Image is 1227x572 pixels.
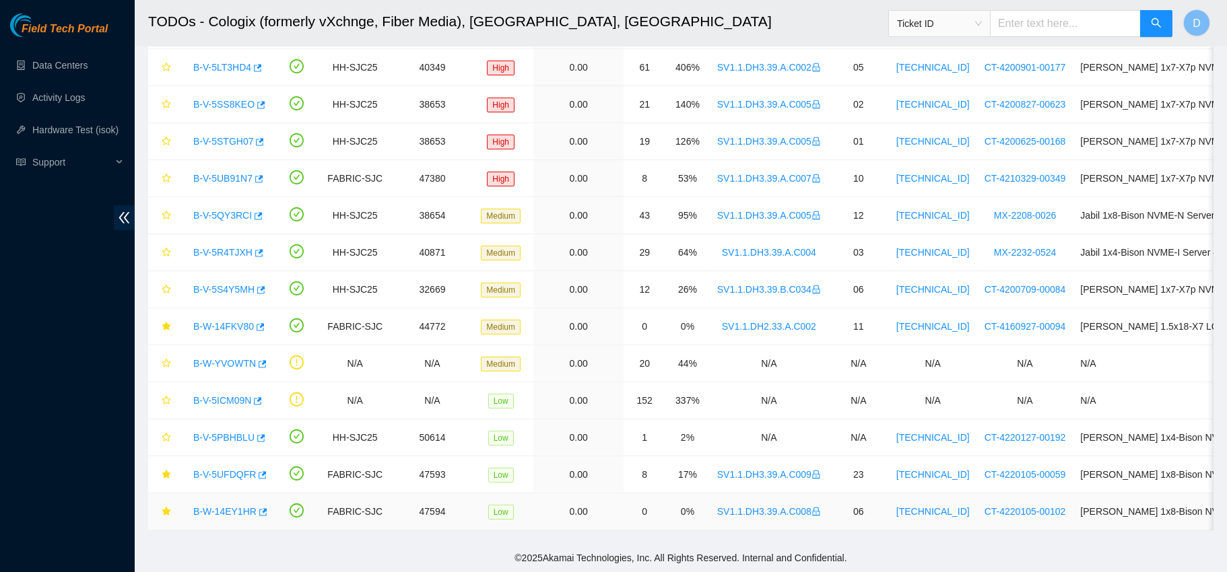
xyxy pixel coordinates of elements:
button: star [156,390,172,411]
span: check-circle [290,59,304,73]
td: HH-SJC25 [319,123,391,160]
span: D [1193,15,1201,32]
td: N/A [319,345,391,382]
a: [TECHNICAL_ID] [896,506,970,517]
span: check-circle [290,503,304,517]
td: 12 [624,271,665,308]
span: star [162,137,171,147]
td: 26% [665,271,710,308]
td: 19 [624,123,665,160]
a: B-V-5QY3RCI [193,210,252,221]
td: HH-SJC25 [319,234,391,271]
td: FABRIC-SJC [319,493,391,530]
span: star [162,100,171,110]
td: N/A [828,419,889,456]
td: 0.00 [533,123,624,160]
a: B-V-5PBHBLU [193,432,255,443]
img: Akamai Technologies [10,13,68,37]
a: SV1.1.DH3.39.A.C004 [722,247,816,258]
td: 47594 [391,493,474,530]
td: 406% [665,49,710,86]
td: 0.00 [533,345,624,382]
span: High [487,61,515,75]
td: 32669 [391,271,474,308]
span: High [487,172,515,186]
td: N/A [977,382,1073,419]
span: star [162,248,171,258]
td: N/A [828,382,889,419]
span: Low [488,394,514,408]
td: N/A [889,345,977,382]
td: N/A [391,345,474,382]
span: star [162,285,171,295]
td: FABRIC-SJC [319,456,391,493]
button: star [156,279,172,300]
a: [TECHNICAL_ID] [896,432,970,443]
span: Medium [481,357,521,371]
span: check-circle [290,207,304,221]
a: [TECHNICAL_ID] [896,136,970,147]
span: lock [811,470,821,479]
td: HH-SJC25 [319,49,391,86]
td: 50614 [391,419,474,456]
td: 05 [828,49,889,86]
td: 38654 [391,197,474,234]
td: N/A [828,345,889,382]
span: Support [32,149,112,176]
span: star [162,211,171,221]
span: lock [811,174,821,183]
a: SV1.1.DH3.39.A.C009lock [717,469,821,480]
span: star [162,470,171,480]
td: 0 [624,493,665,530]
a: B-W-YVOWTN [193,358,256,369]
span: check-circle [290,318,304,332]
td: 140% [665,86,710,123]
td: 95% [665,197,710,234]
td: 23 [828,456,889,493]
td: N/A [391,382,474,419]
button: D [1183,9,1210,36]
td: 02 [828,86,889,123]
a: SV1.1.DH3.39.A.C005lock [717,210,821,221]
span: check-circle [290,429,304,443]
button: star [156,57,172,78]
td: 06 [828,271,889,308]
a: [TECHNICAL_ID] [896,247,970,258]
td: 12 [828,197,889,234]
td: FABRIC-SJC [319,308,391,345]
td: 03 [828,234,889,271]
span: search [1151,17,1162,30]
a: [TECHNICAL_ID] [896,173,970,184]
td: 29 [624,234,665,271]
span: lock [811,285,821,294]
span: star [162,396,171,406]
td: N/A [710,345,828,382]
td: 61 [624,49,665,86]
a: B-V-5R4TJXH [193,247,253,258]
a: CT-4200625-00168 [985,136,1066,147]
td: HH-SJC25 [319,197,391,234]
span: check-circle [290,133,304,147]
td: HH-SJC25 [319,419,391,456]
span: read [16,157,26,167]
span: star [162,507,171,517]
a: B-V-5SS8KEO [193,99,255,110]
td: N/A [977,345,1073,382]
td: N/A [319,382,391,419]
td: 44772 [391,308,474,345]
td: 01 [828,123,889,160]
span: lock [811,211,821,220]
a: [TECHNICAL_ID] [896,62,970,73]
a: Hardware Test (isok) [32,124,119,135]
td: 0.00 [533,308,624,345]
td: 126% [665,123,710,160]
td: N/A [710,382,828,419]
span: Low [488,431,514,445]
td: 8 [624,456,665,493]
button: star [156,427,172,448]
button: star [156,501,172,522]
td: 337% [665,382,710,419]
a: B-W-14EY1HR [193,506,257,517]
td: N/A [710,419,828,456]
a: CT-4210329-00349 [985,173,1066,184]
